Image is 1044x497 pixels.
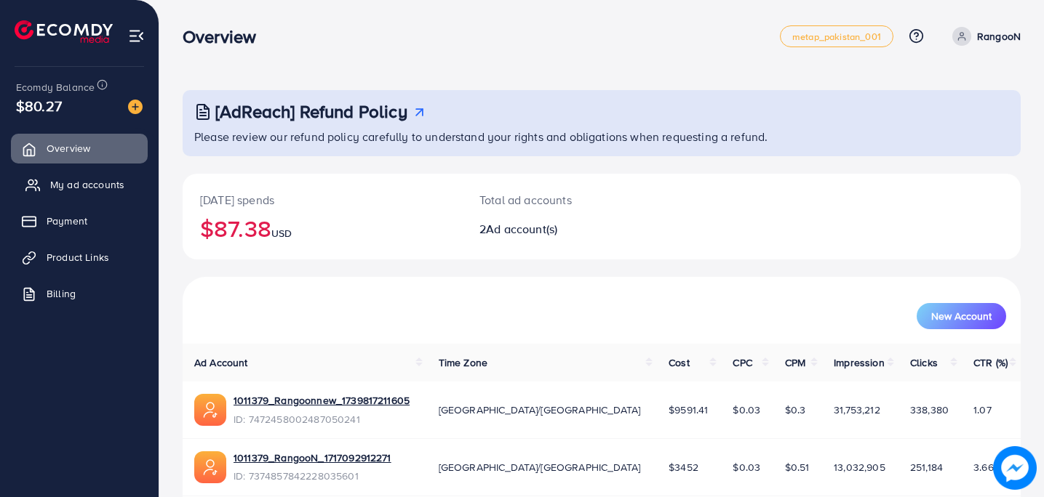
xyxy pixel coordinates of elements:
[973,355,1008,370] span: CTR (%)
[128,100,143,114] img: image
[669,403,708,417] span: $9591.41
[128,28,145,44] img: menu
[917,303,1006,329] button: New Account
[973,403,992,417] span: 1.07
[50,177,124,192] span: My ad accounts
[234,393,410,408] a: 1011379_Rangoonnew_1739817211605
[194,128,1012,145] p: Please review our refund policy carefully to understand your rights and obligations when requesti...
[439,403,641,417] span: [GEOGRAPHIC_DATA]/[GEOGRAPHIC_DATA]
[733,460,760,474] span: $0.03
[234,450,391,465] a: 1011379_RangooN_1717092912271
[947,27,1021,46] a: RangooN
[16,80,95,94] span: Ecomdy Balance
[194,394,226,426] img: ic-ads-acc.e4c84228.svg
[973,460,994,474] span: 3.66
[183,26,268,47] h3: Overview
[11,279,148,308] a: Billing
[834,403,880,417] span: 31,753,212
[15,20,113,43] img: logo
[47,214,87,228] span: Payment
[234,469,391,483] span: ID: 7374857842228035601
[47,250,109,264] span: Product Links
[910,355,938,370] span: Clicks
[931,311,992,321] span: New Account
[16,95,62,116] span: $80.27
[479,191,654,209] p: Total ad accounts
[11,134,148,163] a: Overview
[200,214,445,242] h2: $87.38
[834,460,885,474] span: 13,032,905
[785,460,810,474] span: $0.51
[785,403,806,417] span: $0.3
[215,101,407,122] h3: [AdReach] Refund Policy
[439,460,641,474] span: [GEOGRAPHIC_DATA]/[GEOGRAPHIC_DATA]
[11,206,148,235] a: Payment
[194,355,248,370] span: Ad Account
[785,355,805,370] span: CPM
[792,32,881,41] span: metap_pakistan_001
[733,355,752,370] span: CPC
[834,355,885,370] span: Impression
[733,403,760,417] span: $0.03
[11,170,148,199] a: My ad accounts
[486,221,557,237] span: Ad account(s)
[910,460,943,474] span: 251,184
[669,460,698,474] span: $3452
[200,191,445,209] p: [DATE] spends
[479,222,654,236] h2: 2
[780,25,893,47] a: metap_pakistan_001
[910,403,949,417] span: 338,380
[993,446,1037,490] img: image
[669,355,690,370] span: Cost
[439,355,487,370] span: Time Zone
[194,451,226,483] img: ic-ads-acc.e4c84228.svg
[271,226,292,241] span: USD
[47,141,90,155] span: Overview
[47,286,76,301] span: Billing
[11,243,148,272] a: Product Links
[977,28,1021,45] p: RangooN
[234,412,410,427] span: ID: 7472458002487050241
